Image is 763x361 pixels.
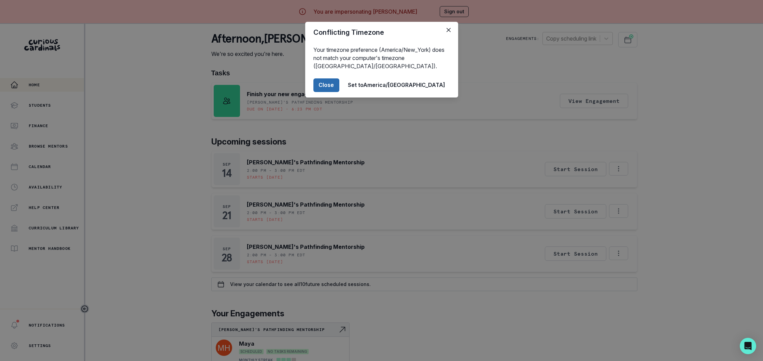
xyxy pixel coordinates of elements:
[313,78,339,92] button: Close
[443,25,454,35] button: Close
[740,338,756,354] div: Open Intercom Messenger
[343,78,450,92] button: Set toAmerica/[GEOGRAPHIC_DATA]
[305,22,458,43] header: Conflicting Timezone
[305,43,458,73] div: Your timezone preference (America/New_York) does not match your computer's timezone ([GEOGRAPHIC_...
